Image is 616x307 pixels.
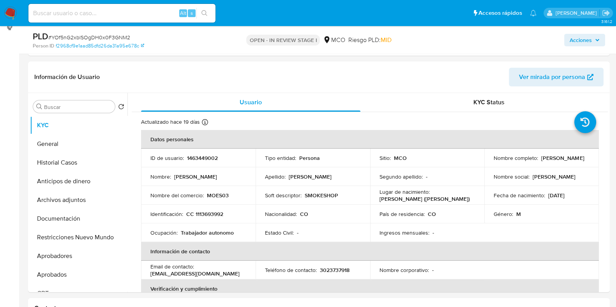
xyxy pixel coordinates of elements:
[56,42,144,49] a: f2968cf9e1aad85dfd26da31a95e678c
[207,192,229,199] p: MOES03
[141,118,200,126] p: Actualizado hace 19 días
[509,68,604,86] button: Ver mirada por persona
[174,173,217,180] p: [PERSON_NAME]
[187,154,218,161] p: 1463449002
[150,211,183,218] p: Identificación :
[428,211,436,218] p: CO
[380,35,391,44] span: MID
[30,228,127,247] button: Restricciones Nuevo Mundo
[265,154,296,161] p: Tipo entidad :
[348,36,391,44] span: Riesgo PLD:
[299,154,320,161] p: Persona
[141,130,599,149] th: Datos personales
[494,192,545,199] p: Fecha de nacimiento :
[33,30,48,42] b: PLD
[379,188,430,195] p: Lugar de nacimiento :
[30,153,127,172] button: Historial Casos
[30,172,127,191] button: Anticipos de dinero
[530,10,537,16] a: Notificaciones
[570,34,592,46] span: Acciones
[379,195,470,202] p: [PERSON_NAME] ([PERSON_NAME])
[379,154,391,161] p: Sitio :
[30,265,127,284] button: Aprobados
[150,270,240,277] p: [EMAIL_ADDRESS][DOMAIN_NAME]
[320,267,349,274] p: 3023737918
[494,211,513,218] p: Género :
[34,73,100,81] h1: Información de Usuario
[305,192,338,199] p: SMOKESHOP
[478,9,522,17] span: Accesos rápidos
[601,18,612,25] span: 3.161.2
[30,247,127,265] button: Aprobadores
[426,173,427,180] p: -
[379,267,429,274] p: Nombre corporativo :
[180,9,186,17] span: Alt
[265,229,294,236] p: Estado Civil :
[36,104,42,110] button: Buscar
[473,98,505,107] span: KYC Status
[432,229,434,236] p: -
[265,211,297,218] p: Nacionalidad :
[150,229,178,236] p: Ocupación :
[394,154,407,161] p: MCO
[44,104,112,111] input: Buscar
[297,229,298,236] p: -
[30,209,127,228] button: Documentación
[533,173,575,180] p: [PERSON_NAME]
[30,284,127,303] button: CBT
[379,229,429,236] p: Ingresos mensuales :
[191,9,193,17] span: s
[240,98,262,107] span: Usuario
[141,242,599,261] th: Información de contacto
[548,192,565,199] p: [DATE]
[265,192,302,199] p: Soft descriptor :
[379,211,425,218] p: País de residencia :
[30,116,127,135] button: KYC
[564,34,605,46] button: Acciones
[555,9,599,17] p: marcela.perdomo@mercadolibre.com.co
[118,104,124,112] button: Volver al orden por defecto
[265,173,286,180] p: Apellido :
[494,173,530,180] p: Nombre social :
[432,267,434,274] p: -
[519,68,585,86] span: Ver mirada por persona
[141,279,599,298] th: Verificación y cumplimiento
[28,8,215,18] input: Buscar usuario o caso...
[602,9,610,17] a: Salir
[30,135,127,153] button: General
[516,211,521,218] p: M
[196,8,212,19] button: search-icon
[150,263,194,270] p: Email de contacto :
[494,154,538,161] p: Nombre completo :
[30,191,127,209] button: Archivos adjuntos
[265,267,317,274] p: Teléfono de contacto :
[186,211,223,218] p: CC 1113693992
[150,154,184,161] p: ID de usuario :
[323,36,345,44] div: MCO
[300,211,308,218] p: CO
[246,35,320,46] p: OPEN - IN REVIEW STAGE I
[33,42,54,49] b: Person ID
[379,173,423,180] p: Segundo apellido :
[150,173,171,180] p: Nombre :
[181,229,234,236] p: Trabajador autonomo
[541,154,584,161] p: [PERSON_NAME]
[150,192,204,199] p: Nombre del comercio :
[289,173,332,180] p: [PERSON_NAME]
[48,33,130,41] span: # YOf5nG2xblSOgDH0x0F3GNM2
